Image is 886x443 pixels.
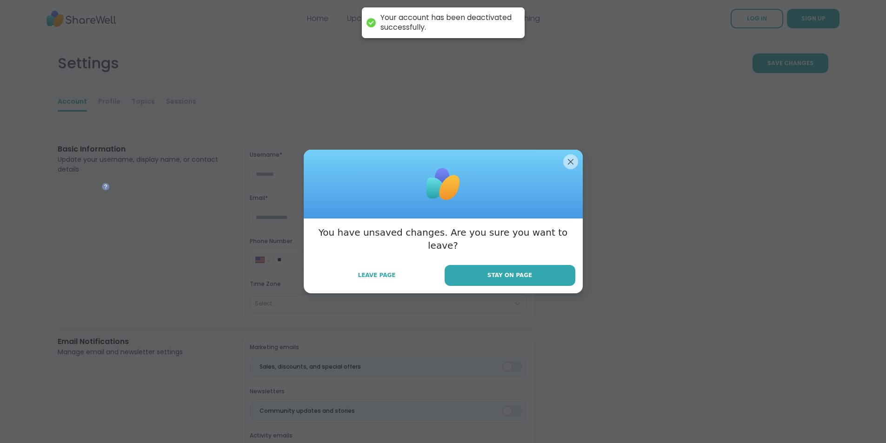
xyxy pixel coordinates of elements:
h3: You have unsaved changes. Are you sure you want to leave? [311,226,575,252]
button: Stay on Page [445,265,575,286]
span: Stay on Page [487,271,532,279]
img: ShareWell Logomark [420,161,466,207]
div: Your account has been deactivated successfully. [380,13,515,33]
iframe: Spotlight [102,183,109,190]
button: Leave Page [311,265,443,285]
span: Leave Page [358,271,396,279]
